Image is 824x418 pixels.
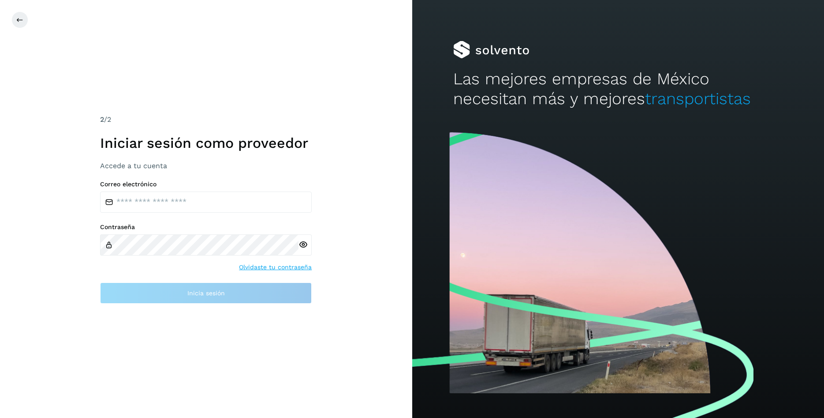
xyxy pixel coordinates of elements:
[100,181,312,188] label: Correo electrónico
[100,162,312,170] h3: Accede a tu cuenta
[100,114,312,125] div: /2
[100,115,104,124] span: 2
[645,89,751,108] span: transportistas
[239,263,312,272] a: Olvidaste tu contraseña
[100,135,312,151] h1: Iniciar sesión como proveedor
[187,290,225,296] span: Inicia sesión
[453,69,783,109] h2: Las mejores empresas de México necesitan más y mejores
[100,223,312,231] label: Contraseña
[100,282,312,304] button: Inicia sesión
